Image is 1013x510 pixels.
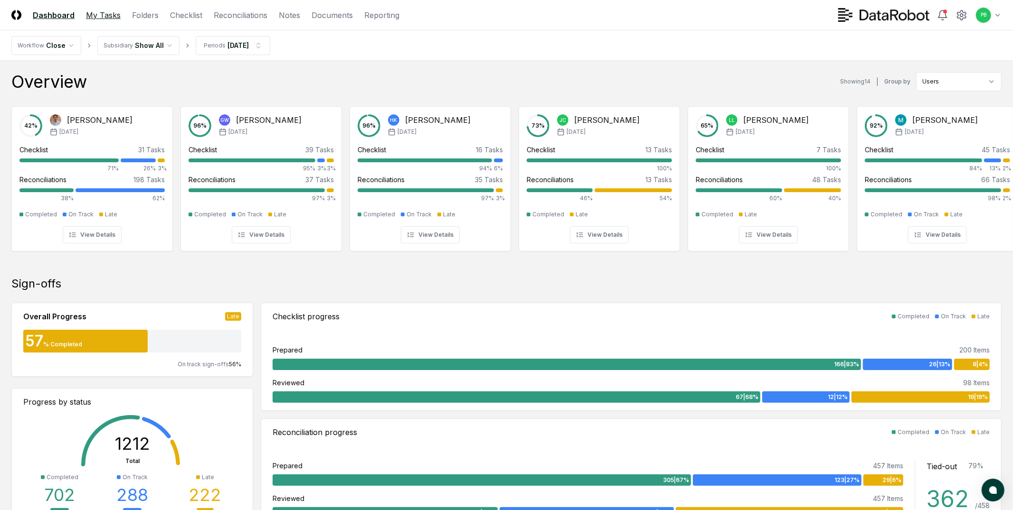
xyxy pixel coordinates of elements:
img: Manny Birrueta [895,114,907,126]
div: 3% [496,194,503,203]
div: Checklist [189,145,217,155]
div: 457 Items [873,493,903,503]
div: 79 % [968,461,984,472]
span: 8 | 4 % [973,360,988,369]
div: 37 Tasks [305,175,334,185]
div: 54% [595,194,672,203]
div: 222 [189,485,221,504]
div: Workflow [18,41,44,50]
div: 3% [158,164,165,173]
div: 31 Tasks [138,145,165,155]
span: [DATE] [228,128,247,136]
span: 56 % [229,361,241,368]
div: [PERSON_NAME] [405,114,471,126]
div: Reconciliations [865,175,912,185]
div: 26% [121,164,156,173]
div: Completed [47,473,78,482]
a: Folders [132,9,159,21]
span: PB [981,11,986,19]
div: Periods [204,41,226,50]
div: 13% [984,164,1001,173]
a: Checklist [170,9,202,21]
div: 45 Tasks [982,145,1010,155]
div: Prepared [273,461,303,471]
div: 46% [527,194,593,203]
div: Showing 14 [840,77,871,86]
div: Checklist [527,145,555,155]
div: 200 Items [959,345,990,355]
div: 57 [23,334,43,349]
span: 123 | 27 % [834,476,860,484]
div: 3% [327,164,334,173]
div: Reconciliations [19,175,66,185]
div: On Track [68,210,94,219]
div: % Completed [43,340,82,349]
a: 73%JC[PERSON_NAME][DATE]Checklist13 Tasks100%Reconciliations13 Tasks46%54%CompletedLateView Details [519,99,680,251]
span: [DATE] [398,128,417,136]
span: [DATE] [567,128,586,136]
div: Reconciliations [189,175,236,185]
div: 39 Tasks [305,145,334,155]
div: [PERSON_NAME] [574,114,640,126]
div: Reviewed [273,493,304,503]
div: 35 Tasks [475,175,503,185]
button: PB [975,7,992,24]
a: Documents [312,9,353,21]
div: Completed [898,428,929,436]
img: Logo [11,10,21,20]
div: On Track [237,210,263,219]
div: [PERSON_NAME] [743,114,809,126]
div: 7 Tasks [816,145,841,155]
span: 26 | 13 % [929,360,950,369]
span: [DATE] [905,128,924,136]
div: Late [105,210,117,219]
div: [PERSON_NAME] [236,114,302,126]
div: Checklist [865,145,893,155]
span: 166 | 83 % [834,360,859,369]
div: Overview [11,72,87,91]
a: Dashboard [33,9,75,21]
div: Reconciliations [358,175,405,185]
div: Checklist progress [273,311,340,322]
div: On Track [407,210,432,219]
a: 65%LL[PERSON_NAME][DATE]Checklist7 Tasks100%Reconciliations48 Tasks60%40%CompletedLateView Details [688,99,849,251]
a: 42%Dina Abdelmageed[PERSON_NAME][DATE]Checklist31 Tasks71%26%3%Reconciliations198 Tasks38%62%Comp... [11,99,173,251]
div: Checklist [19,145,48,155]
div: Progress by status [23,396,241,408]
div: Reconciliation progress [273,427,357,438]
button: atlas-launcher [982,479,1004,501]
span: JC [559,117,566,124]
button: View Details [232,226,291,243]
div: Late [202,473,214,482]
div: On Track [914,210,939,219]
div: 2% [1003,194,1010,203]
div: 97% [358,194,494,203]
span: [DATE] [59,128,78,136]
a: Reporting [364,9,399,21]
a: 96%HK[PERSON_NAME][DATE]Checklist16 Tasks94%6%Reconciliations35 Tasks97%3%CompletedOn TrackLateVi... [350,99,511,251]
div: Checklist [358,145,386,155]
span: 305 | 67 % [663,476,689,484]
div: 48 Tasks [812,175,841,185]
div: Late [274,210,286,219]
div: Completed [194,210,226,219]
span: 19 | 19 % [968,393,988,401]
div: 98 Items [963,378,990,388]
div: Reconciliations [527,175,574,185]
div: Prepared [273,345,303,355]
img: DataRobot logo [838,8,929,22]
div: 16 Tasks [476,145,503,155]
div: Completed [25,210,57,219]
div: 38% [19,194,74,203]
div: Reconciliations [696,175,743,185]
label: Group by [884,79,910,84]
div: 13 Tasks [645,175,672,185]
span: 29 | 6 % [882,476,901,484]
a: Checklist progressCompletedOn TrackLatePrepared200 Items166|83%26|13%8|4%Reviewed98 Items67|68%12... [261,303,1002,411]
div: Reviewed [273,378,304,388]
span: GW [220,117,229,124]
div: Completed [363,210,395,219]
div: Completed [532,210,564,219]
div: Late [443,210,455,219]
div: 2% [1003,164,1010,173]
